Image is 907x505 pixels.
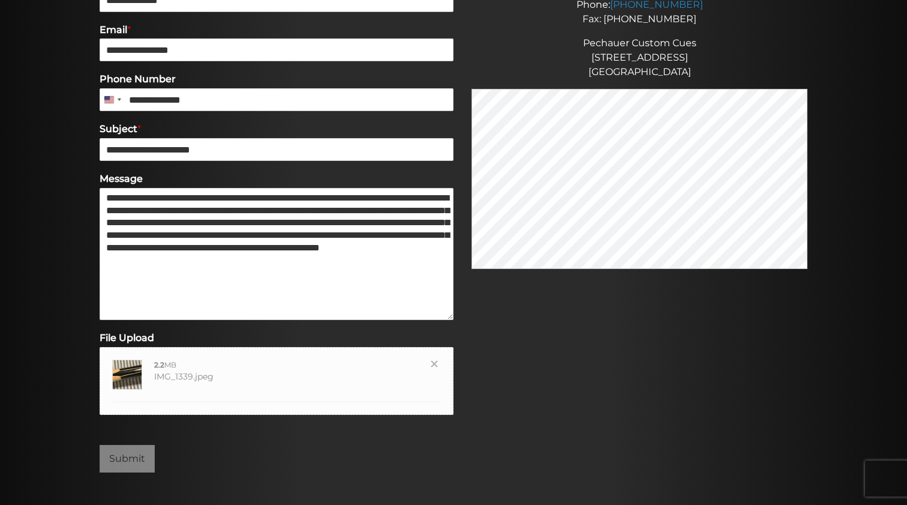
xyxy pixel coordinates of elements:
[154,371,214,382] span: IMG_1339.jpeg
[100,73,453,86] label: Phone Number
[429,360,441,372] a: Remove file
[100,24,453,37] label: Email
[113,360,143,390] img: IMG_1339.jpeg
[100,123,453,136] label: Subject
[100,88,125,111] button: Selected country
[154,360,176,369] span: MB
[100,332,453,345] label: File Upload
[100,88,453,111] input: Phone Number
[100,173,453,186] label: Message
[471,36,807,79] p: Pechauer Custom Cues [STREET_ADDRESS] [GEOGRAPHIC_DATA]
[154,360,164,369] strong: 2.2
